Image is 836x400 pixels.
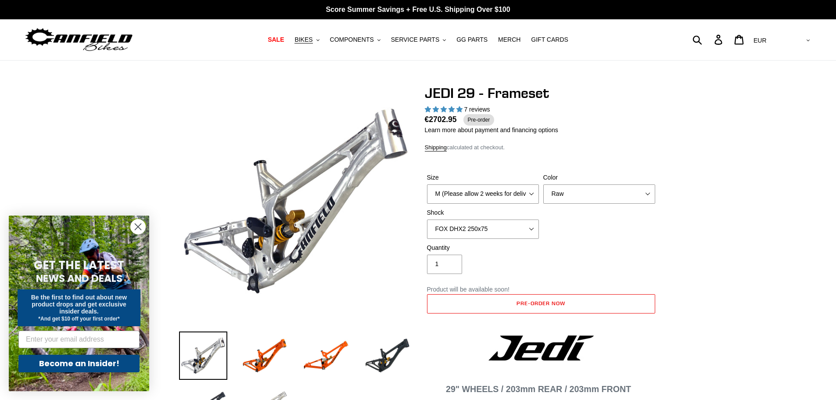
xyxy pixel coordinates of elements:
[18,355,140,372] button: Become an Insider!
[427,243,539,252] label: Quantity
[494,34,525,46] a: MERCH
[326,34,385,46] button: COMPONENTS
[425,85,657,101] h1: JEDI 29 - Frameset
[391,36,439,43] span: SERVICE PARTS
[427,173,539,182] label: Size
[527,34,573,46] a: GIFT CARDS
[34,257,124,273] span: GET THE LATEST
[363,332,412,380] img: Load image into Gallery viewer, JEDI 29 - Frameset
[425,126,558,133] a: Learn more about payment and financing options
[427,208,539,217] label: Shock
[427,285,655,294] p: Product will be available soon!
[263,34,288,46] a: SALE
[36,271,122,285] span: NEWS AND DEALS
[446,384,631,394] span: 29" WHEELS / 203mm REAR / 203mm FRONT
[179,332,227,380] img: Load image into Gallery viewer, JEDI 29 - Frameset
[531,36,568,43] span: GIFT CARDS
[302,332,350,380] img: Load image into Gallery viewer, JEDI 29 - Frameset
[463,114,495,126] span: Pre-order
[31,294,127,315] span: Be the first to find out about new product drops and get exclusive insider deals.
[697,30,720,49] input: Search
[464,106,490,113] span: 7 reviews
[425,144,447,151] a: Shipping
[18,331,140,348] input: Enter your email address
[517,300,565,306] span: Pre-order now
[498,36,520,43] span: MERCH
[456,36,488,43] span: GG PARTS
[543,173,655,182] label: Color
[425,114,457,125] span: €2702.95
[240,332,289,380] img: Load image into Gallery viewer, JEDI 29 - Frameset
[268,36,284,43] span: SALE
[294,36,312,43] span: BIKES
[330,36,374,43] span: COMPONENTS
[425,143,657,152] div: calculated at checkout.
[452,34,492,46] a: GG PARTS
[425,106,464,113] span: 5.00 stars
[130,219,146,234] button: Close dialog
[427,294,655,314] button: Add to cart
[24,26,134,54] img: Canfield Bikes
[387,34,450,46] button: SERVICE PARTS
[38,316,119,322] span: *And get $10 off your first order*
[290,34,323,46] button: BIKES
